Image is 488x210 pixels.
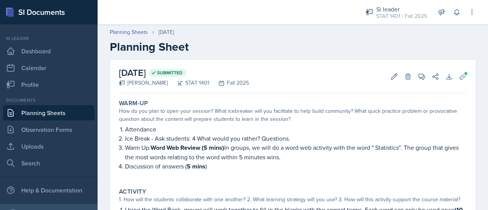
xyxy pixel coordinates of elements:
p: Warm Up: In groups, we will do a word web activity with the word " Statistics". The group that gi... [125,143,467,162]
a: Dashboard [3,43,95,59]
h2: [DATE] [119,66,249,80]
a: Planning Sheets [110,28,148,36]
a: Uploads [3,139,95,154]
a: Observation Forms [3,122,95,137]
div: Fall 2025 [209,79,249,87]
div: STAT 1401 / Fall 2025 [376,12,427,20]
strong: Word Web Review (5 mins) [151,143,224,152]
div: 1. How will the students collaborate with one another? 2. What learning strategy will you use? 3.... [119,196,467,204]
div: [PERSON_NAME] [119,79,168,87]
a: Profile [3,77,95,92]
a: Search [3,155,95,171]
div: How do you plan to open your session? What icebreaker will you facilitate to help build community... [119,107,467,123]
div: Si leader [3,35,95,42]
div: STAT 1401 [168,79,209,87]
div: [DATE] [159,28,174,36]
p: Ice Break - Ask students: 4 What would you rather? Questions. [125,134,467,143]
h2: Planning Sheet [110,40,476,54]
span: Submitted [157,70,183,76]
div: Si leader [376,5,427,14]
a: Calendar [3,60,95,75]
label: Warm-Up [119,99,148,107]
div: Documents [3,97,95,104]
strong: 5 mins [187,162,205,171]
label: Activity [119,188,146,196]
p: Discussion of answers ( ) [125,162,467,171]
p: Attendance [125,125,467,134]
a: Planning Sheets [3,105,95,120]
div: Help & Documentation [3,183,95,198]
